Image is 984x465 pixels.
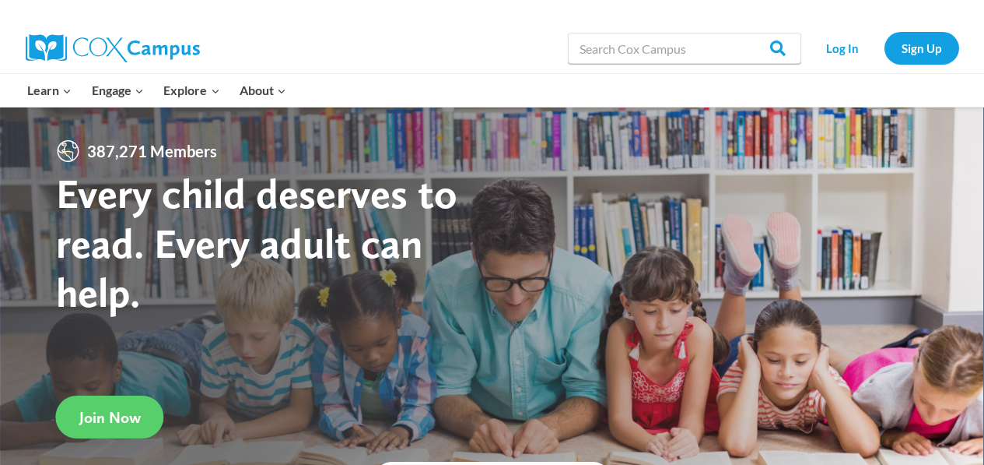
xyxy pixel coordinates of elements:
[79,408,141,427] span: Join Now
[56,168,457,317] strong: Every child deserves to read. Every adult can help.
[81,139,223,164] span: 387,271 Members
[809,32,877,64] a: Log In
[27,80,72,100] span: Learn
[884,32,959,64] a: Sign Up
[240,80,286,100] span: About
[809,32,959,64] nav: Secondary Navigation
[56,396,164,439] a: Join Now
[568,33,801,64] input: Search Cox Campus
[92,80,144,100] span: Engage
[18,74,296,107] nav: Primary Navigation
[163,80,219,100] span: Explore
[26,34,200,62] img: Cox Campus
